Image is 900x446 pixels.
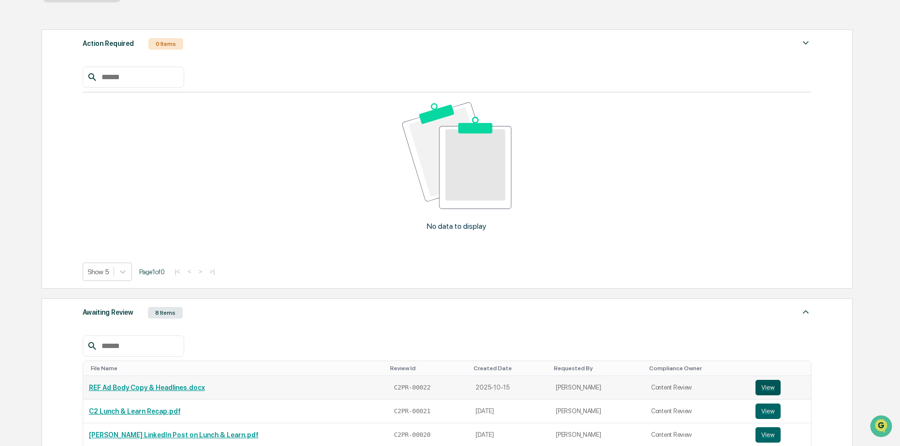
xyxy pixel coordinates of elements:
a: 🔎Data Lookup [6,136,65,153]
td: [DATE] [470,400,550,423]
span: C2PR-00022 [394,384,431,391]
span: Pylon [96,164,117,171]
button: >| [206,267,218,276]
button: < [185,267,194,276]
div: Toggle SortBy [390,365,466,372]
td: Content Review [645,400,750,423]
div: Toggle SortBy [554,365,641,372]
a: View [755,404,805,419]
div: 🗄️ [70,123,78,130]
span: C2PR-00020 [394,431,431,439]
p: How can we help? [10,20,176,36]
div: 0 Items [148,38,183,50]
div: Toggle SortBy [91,365,382,372]
td: [PERSON_NAME] [550,400,645,423]
div: Toggle SortBy [649,365,746,372]
td: [PERSON_NAME] [550,376,645,400]
button: View [755,380,781,395]
button: View [755,404,781,419]
div: Toggle SortBy [757,365,807,372]
span: Attestations [80,122,120,131]
a: 🖐️Preclearance [6,118,66,135]
button: |< [172,267,183,276]
img: caret [800,306,812,318]
div: Toggle SortBy [474,365,546,372]
div: 8 Items [148,307,183,319]
iframe: Open customer support [869,414,895,440]
div: We're available if you need us! [33,84,122,91]
div: Awaiting Review [83,306,133,319]
a: [PERSON_NAME] LinkedIn Post on Lunch & Learn.pdf [89,431,259,439]
td: Content Review [645,376,750,400]
a: 🗄️Attestations [66,118,124,135]
div: 🖐️ [10,123,17,130]
img: 1746055101610-c473b297-6a78-478c-a979-82029cc54cd1 [10,74,27,91]
a: Powered byPylon [68,163,117,171]
button: Start new chat [164,77,176,88]
span: C2PR-00021 [394,407,431,415]
p: No data to display [427,222,486,231]
img: No data [402,102,511,209]
td: 2025-10-15 [470,376,550,400]
img: caret [800,37,812,49]
div: Start new chat [33,74,159,84]
a: REF Ad Body Copy & Headlines.docx [89,384,205,391]
button: View [755,427,781,443]
span: Preclearance [19,122,62,131]
div: 🔎 [10,141,17,149]
a: View [755,427,805,443]
a: C2 Lunch & Learn Recap.pdf [89,407,181,415]
div: Action Required [83,37,134,50]
a: View [755,380,805,395]
button: > [196,267,205,276]
span: Page 1 of 0 [139,268,165,276]
span: Data Lookup [19,140,61,150]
